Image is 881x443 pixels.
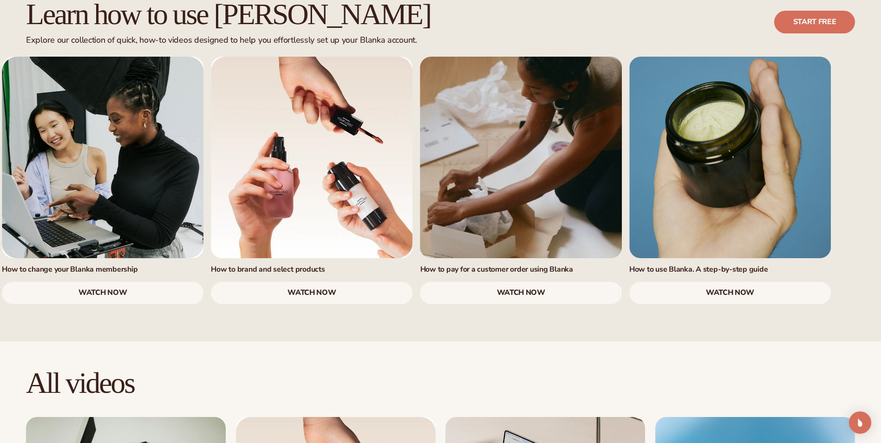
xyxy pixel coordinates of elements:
[420,282,622,304] a: watch now
[420,265,622,274] h3: How to pay for a customer order using Blanka
[774,11,855,33] a: Start free
[2,265,203,274] h3: How to change your Blanka membership
[2,282,203,304] a: watch now
[849,411,871,434] div: Open Intercom Messenger
[629,57,831,304] div: 7 / 7
[420,57,622,304] div: 6 / 7
[26,367,855,398] h2: All videos
[26,35,431,46] div: Explore our collection of quick, how-to videos designed to help you effortlessly set up your Blan...
[629,265,831,274] h3: How to use Blanka. A step-by-step guide
[629,282,831,304] a: watch now
[211,265,412,274] h3: How to brand and select products
[211,282,412,304] a: watch now
[2,57,203,304] div: 4 / 7
[211,57,412,304] div: 5 / 7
